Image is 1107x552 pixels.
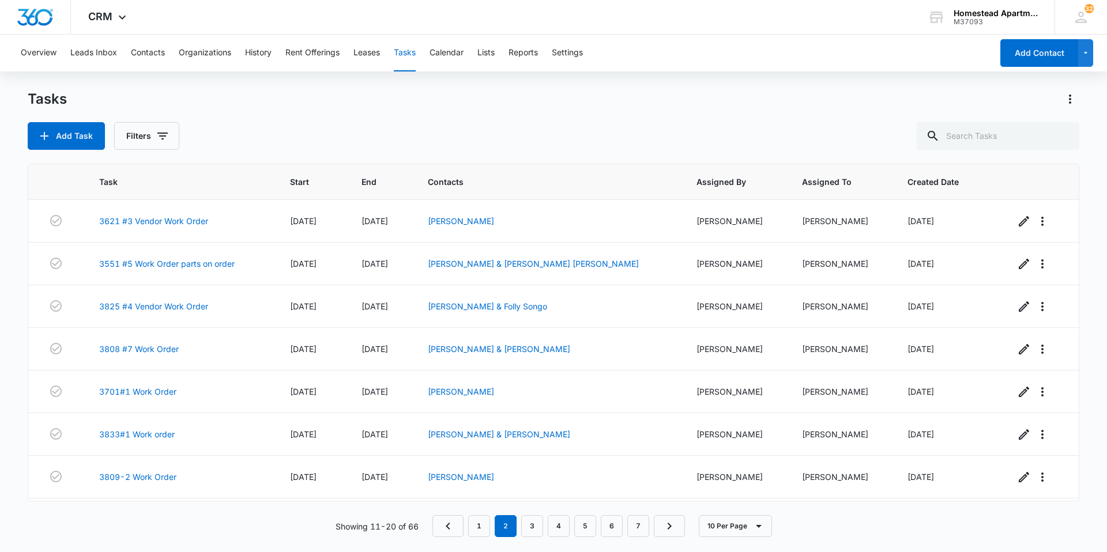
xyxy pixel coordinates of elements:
[428,429,570,439] a: [PERSON_NAME] & [PERSON_NAME]
[1085,4,1094,13] span: 32
[574,515,596,537] a: Page 5
[245,35,272,71] button: History
[917,122,1079,150] input: Search Tasks
[552,35,583,71] button: Settings
[362,176,384,188] span: End
[131,35,165,71] button: Contacts
[908,387,934,396] span: [DATE]
[908,176,970,188] span: Created Date
[428,176,652,188] span: Contacts
[99,343,179,355] a: 3808 #7 Work Order
[428,387,494,396] a: [PERSON_NAME]
[99,385,176,398] a: 3701#1 Work Order
[362,429,388,439] span: [DATE]
[362,216,388,226] span: [DATE]
[802,385,880,398] div: [PERSON_NAME]
[696,176,758,188] span: Assigned By
[696,215,774,227] div: [PERSON_NAME]
[179,35,231,71] button: Organizations
[28,90,67,108] h1: Tasks
[802,300,880,312] div: [PERSON_NAME]
[428,301,547,311] a: [PERSON_NAME] & Folly Songo
[290,176,317,188] span: Start
[353,35,380,71] button: Leases
[362,259,388,269] span: [DATE]
[908,472,934,482] span: [DATE]
[1000,39,1078,67] button: Add Contact
[802,176,863,188] span: Assigned To
[477,35,495,71] button: Lists
[954,18,1038,26] div: account id
[99,176,246,188] span: Task
[696,300,774,312] div: [PERSON_NAME]
[802,471,880,483] div: [PERSON_NAME]
[99,258,235,270] a: 3551 #5 Work Order parts on order
[521,515,543,537] a: Page 3
[908,216,934,226] span: [DATE]
[908,344,934,354] span: [DATE]
[1085,4,1094,13] div: notifications count
[699,515,772,537] button: 10 Per Page
[696,385,774,398] div: [PERSON_NAME]
[362,472,388,482] span: [DATE]
[509,35,538,71] button: Reports
[99,471,176,483] a: 3809-2 Work Order
[908,259,934,269] span: [DATE]
[290,301,317,311] span: [DATE]
[70,35,117,71] button: Leads Inbox
[290,387,317,396] span: [DATE]
[28,122,105,150] button: Add Task
[290,344,317,354] span: [DATE]
[908,301,934,311] span: [DATE]
[99,300,208,312] a: 3825 #4 Vendor Work Order
[99,428,175,440] a: 3833#1 Work order
[362,301,388,311] span: [DATE]
[802,428,880,440] div: [PERSON_NAME]
[954,9,1038,18] div: account name
[601,515,623,537] a: Page 6
[495,515,517,537] em: 2
[336,520,419,532] p: Showing 11-20 of 66
[696,428,774,440] div: [PERSON_NAME]
[290,472,317,482] span: [DATE]
[99,215,208,227] a: 3621 #3 Vendor Work Order
[428,259,639,269] a: [PERSON_NAME] & [PERSON_NAME] [PERSON_NAME]
[290,216,317,226] span: [DATE]
[654,515,685,537] a: Next Page
[696,343,774,355] div: [PERSON_NAME]
[428,216,494,226] a: [PERSON_NAME]
[428,344,570,354] a: [PERSON_NAME] & [PERSON_NAME]
[802,215,880,227] div: [PERSON_NAME]
[88,10,112,22] span: CRM
[430,35,464,71] button: Calendar
[627,515,649,537] a: Page 7
[696,471,774,483] div: [PERSON_NAME]
[1061,90,1079,108] button: Actions
[802,258,880,270] div: [PERSON_NAME]
[114,122,179,150] button: Filters
[432,515,464,537] a: Previous Page
[696,258,774,270] div: [PERSON_NAME]
[21,35,57,71] button: Overview
[394,35,416,71] button: Tasks
[802,343,880,355] div: [PERSON_NAME]
[290,259,317,269] span: [DATE]
[908,429,934,439] span: [DATE]
[428,472,494,482] a: [PERSON_NAME]
[468,515,490,537] a: Page 1
[548,515,570,537] a: Page 4
[362,344,388,354] span: [DATE]
[432,515,685,537] nav: Pagination
[285,35,340,71] button: Rent Offerings
[362,387,388,396] span: [DATE]
[290,429,317,439] span: [DATE]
